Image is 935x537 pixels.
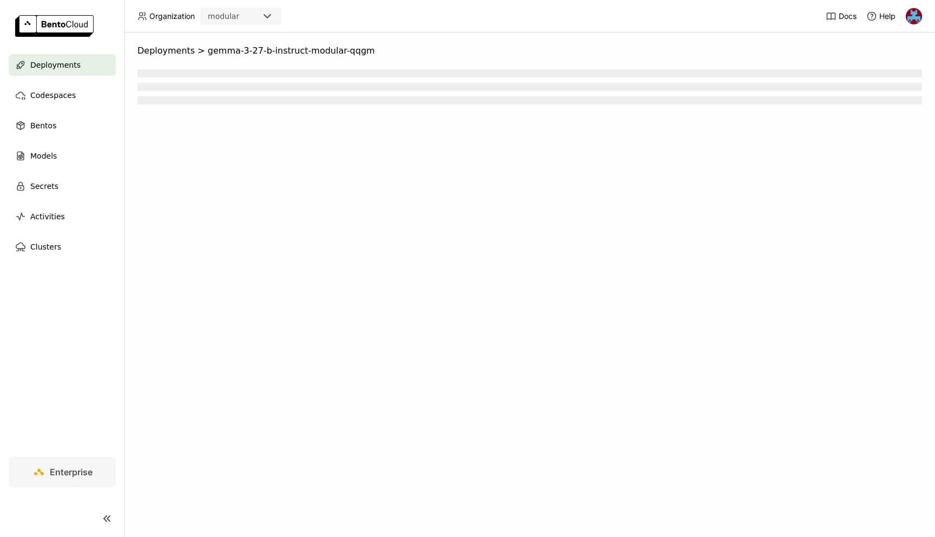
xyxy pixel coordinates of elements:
span: Clusters [30,240,61,253]
div: Help [866,11,896,22]
img: Alex Nikitin [906,8,922,24]
span: gemma-3-27-b-instruct-modular-qqgm [208,45,375,56]
input: Selected modular. [240,11,241,22]
a: Enterprise [9,457,116,487]
span: > [195,45,208,56]
span: Models [30,149,57,162]
span: Deployments [137,45,195,56]
div: modular [208,11,239,22]
a: Clusters [9,236,116,258]
span: Bentos [30,119,56,132]
span: Codespaces [30,89,76,102]
a: Deployments [9,54,116,76]
span: Organization [149,11,195,21]
span: Enterprise [50,467,93,477]
img: logo [15,15,94,37]
span: Docs [839,11,857,21]
a: Codespaces [9,84,116,106]
a: Secrets [9,175,116,197]
a: Models [9,145,116,167]
a: Activities [9,206,116,227]
span: Deployments [30,58,81,71]
a: Bentos [9,115,116,136]
span: Help [879,11,896,21]
a: Docs [826,11,857,22]
span: Secrets [30,180,58,193]
span: Activities [30,210,65,223]
nav: Breadcrumbs navigation [137,45,922,56]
